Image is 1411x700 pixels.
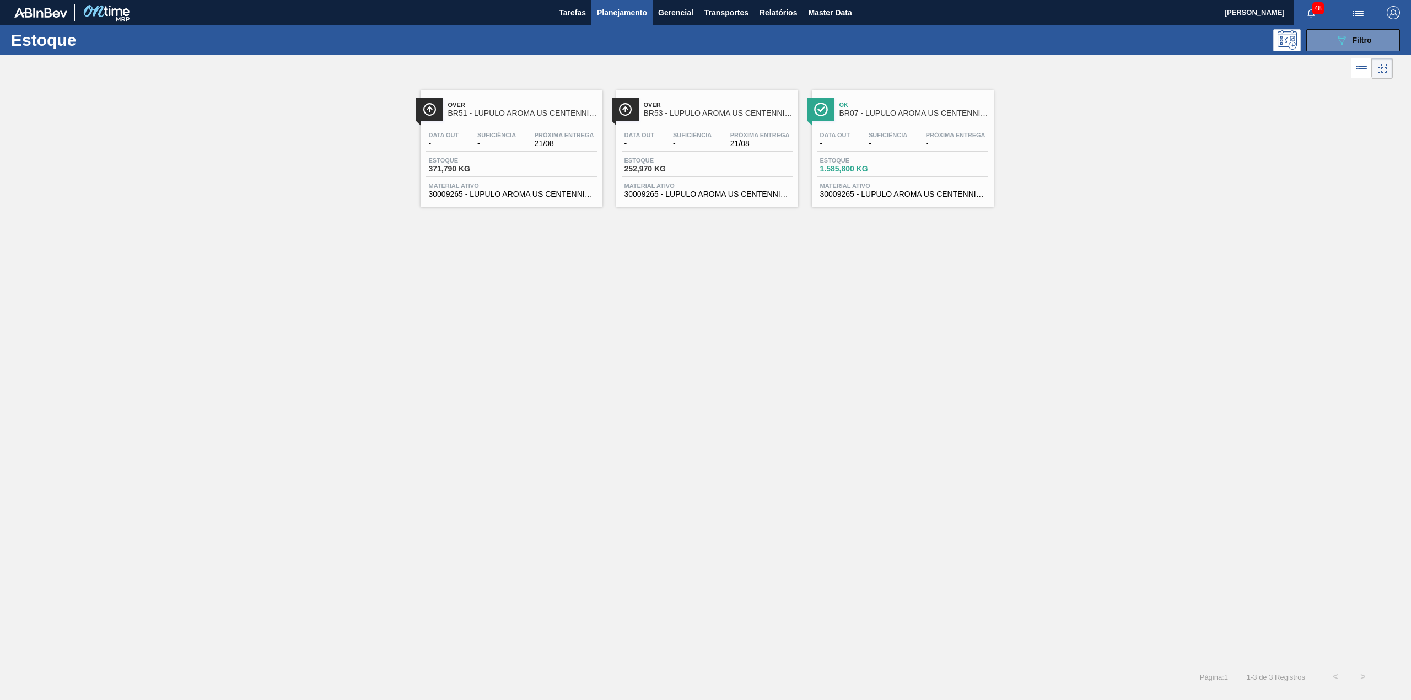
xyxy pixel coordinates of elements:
span: 21/08 [730,139,790,148]
div: Pogramando: nenhum usuário selecionado [1273,29,1301,51]
span: BR51 - LUPULO AROMA US CENTENNIAL PELLET T90 [448,109,597,117]
span: Data out [820,132,850,138]
span: Ok [839,101,988,108]
div: Visão em Lista [1351,58,1372,79]
span: Planejamento [597,6,647,19]
img: Ícone [618,103,632,116]
span: Estoque [429,157,506,164]
a: ÍconeOkBR07 - LUPULO AROMA US CENTENNIAL PELLET T90Data out-Suficiência-Próxima Entrega-Estoque1.... [804,82,999,207]
span: - [477,139,516,148]
span: Transportes [704,6,748,19]
span: Data out [624,132,655,138]
span: BR53 - LUPULO AROMA US CENTENNIAL PELLET T90 [644,109,793,117]
span: 1.585,800 KG [820,165,897,173]
span: 48 [1312,2,1324,14]
span: Suficiência [477,132,516,138]
span: - [624,139,655,148]
span: - [926,139,985,148]
img: Logout [1387,6,1400,19]
span: - [869,139,907,148]
span: Próxima Entrega [926,132,985,138]
span: Filtro [1353,36,1372,45]
span: Próxima Entrega [730,132,790,138]
span: BR07 - LUPULO AROMA US CENTENNIAL PELLET T90 [839,109,988,117]
button: < [1322,663,1349,691]
img: userActions [1351,6,1365,19]
span: Próxima Entrega [535,132,594,138]
span: 21/08 [535,139,594,148]
span: Master Data [808,6,852,19]
span: 30009265 - LUPULO AROMA US CENTENNIAL PELLET T90 [624,190,790,198]
div: Visão em Cards [1372,58,1393,79]
span: Estoque [820,157,897,164]
button: Filtro [1306,29,1400,51]
span: 30009265 - LUPULO AROMA US CENTENNIAL PELLET T90 [820,190,985,198]
span: - [673,139,712,148]
span: 30009265 - LUPULO AROMA US CENTENNIAL PELLET T90 [429,190,594,198]
span: 371,790 KG [429,165,506,173]
span: Suficiência [869,132,907,138]
span: - [820,139,850,148]
span: Data out [429,132,459,138]
span: 252,970 KG [624,165,702,173]
span: Material ativo [820,182,985,189]
img: Ícone [423,103,437,116]
span: Over [448,101,597,108]
span: Material ativo [429,182,594,189]
button: Notificações [1294,5,1329,20]
span: - [429,139,459,148]
span: 1 - 3 de 3 Registros [1245,673,1305,681]
button: > [1349,663,1377,691]
h1: Estoque [11,34,182,46]
span: Material ativo [624,182,790,189]
a: ÍconeOverBR51 - LUPULO AROMA US CENTENNIAL PELLET T90Data out-Suficiência-Próxima Entrega21/08Est... [412,82,608,207]
span: Página : 1 [1200,673,1228,681]
span: Suficiência [673,132,712,138]
img: Ícone [814,103,828,116]
a: ÍconeOverBR53 - LUPULO AROMA US CENTENNIAL PELLET T90Data out-Suficiência-Próxima Entrega21/08Est... [608,82,804,207]
span: Estoque [624,157,702,164]
img: TNhmsLtSVTkK8tSr43FrP2fwEKptu5GPRR3wAAAABJRU5ErkJggg== [14,8,67,18]
span: Over [644,101,793,108]
span: Gerencial [658,6,693,19]
span: Relatórios [760,6,797,19]
span: Tarefas [559,6,586,19]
